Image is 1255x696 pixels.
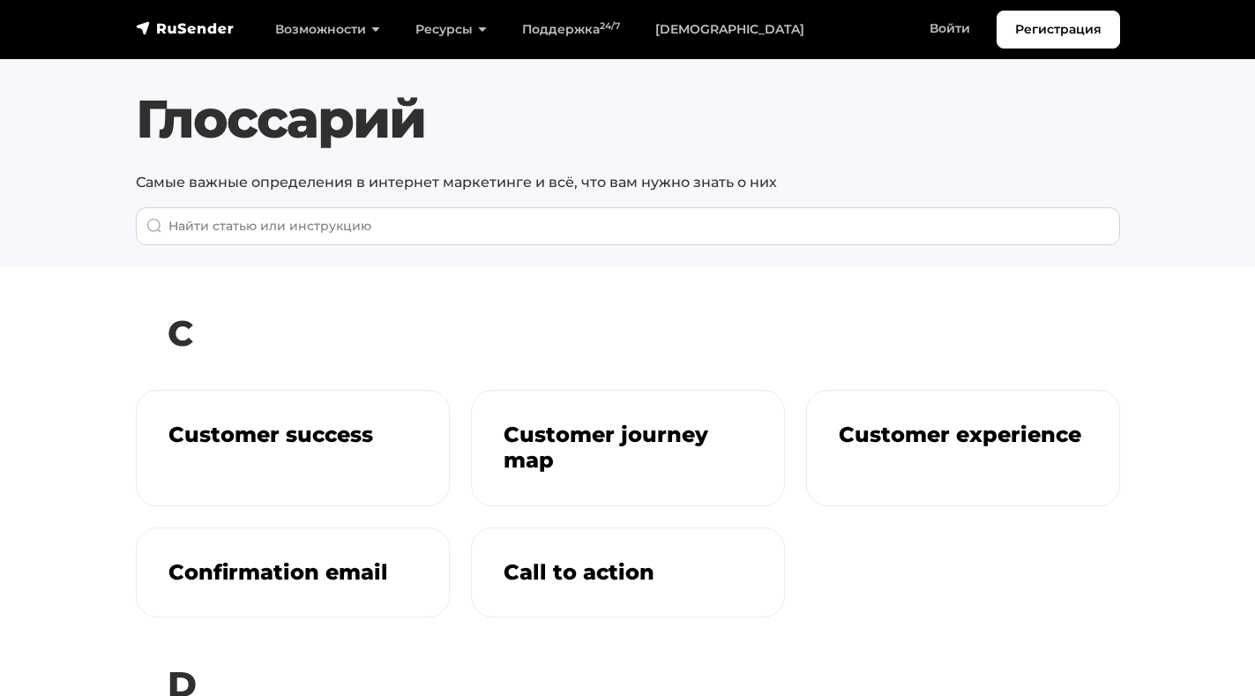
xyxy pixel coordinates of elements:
[168,423,417,448] h3: Customer success
[136,19,235,37] img: RuSender
[471,528,785,618] a: Call to action
[136,207,1120,245] input: When autocomplete results are available use up and down arrows to review and enter to go to the d...
[504,11,638,48] a: Поддержка24/7
[997,11,1120,49] a: Регистрация
[600,20,620,32] sup: 24/7
[258,11,398,48] a: Возможности
[136,87,1120,151] h1: Глоссарий
[504,560,752,586] h3: Call to action
[136,298,1120,369] h2: C
[398,11,504,48] a: Ресурсы
[471,390,785,506] a: Customer journey map
[912,11,988,47] a: Войти
[638,11,822,48] a: [DEMOGRAPHIC_DATA]
[806,390,1120,506] a: Customer experience
[136,172,1120,193] p: Самые важные определения в интернет маркетинге и всё, что вам нужно знать о них
[168,560,417,586] h3: Confirmation email
[839,423,1087,448] h3: Customer experience
[136,528,450,618] a: Confirmation email
[146,218,162,234] img: Поиск
[504,423,752,474] h3: Customer journey map
[136,390,450,506] a: Customer success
